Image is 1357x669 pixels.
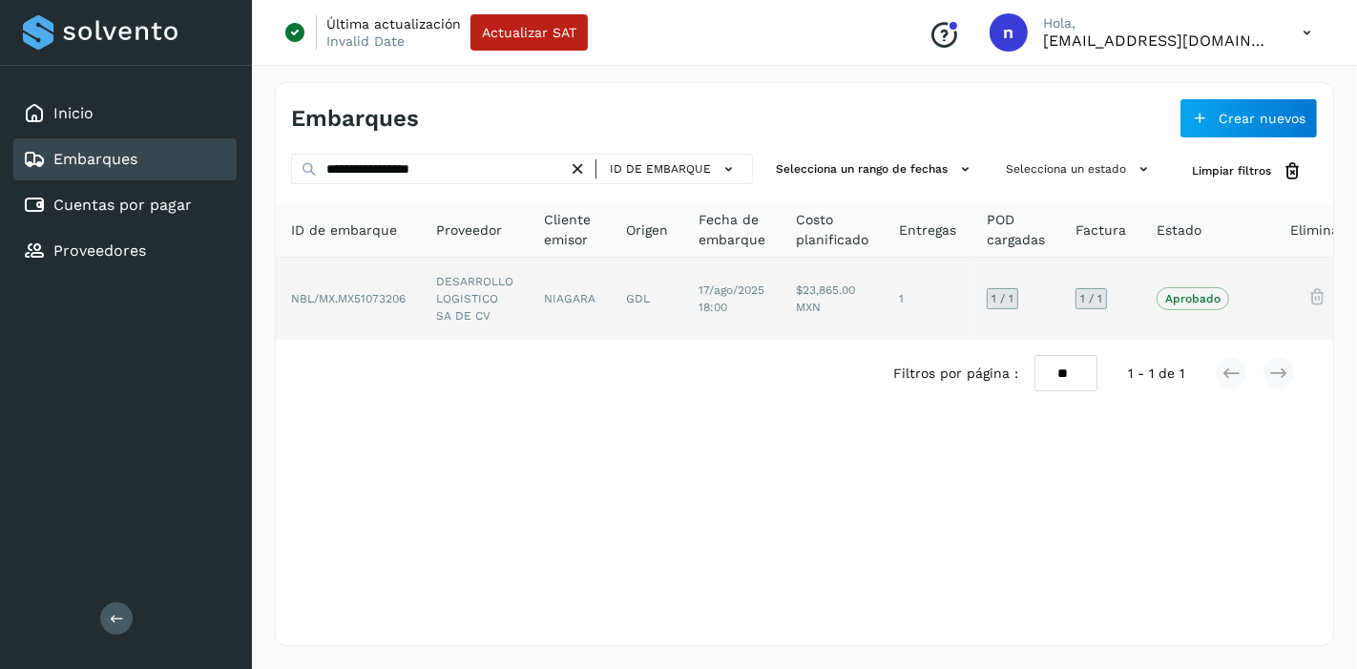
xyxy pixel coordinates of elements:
span: Costo planificado [796,210,868,250]
span: ID de embarque [291,220,397,240]
span: Crear nuevos [1219,112,1305,125]
span: Factura [1075,220,1126,240]
span: Filtros por página : [894,364,1019,384]
td: 1 [884,258,971,340]
button: Selecciona un rango de fechas [768,154,983,185]
td: $23,865.00 MXN [781,258,884,340]
div: Proveedores [13,230,237,272]
span: POD cargadas [987,210,1045,250]
td: DESARROLLO LOGISTICO SA DE CV [421,258,529,340]
button: Selecciona un estado [998,154,1161,185]
div: Cuentas por pagar [13,184,237,226]
p: Última actualización [326,15,461,32]
button: ID de embarque [604,156,744,183]
div: Inicio [13,93,237,135]
a: Embarques [53,150,137,168]
a: Cuentas por pagar [53,196,192,214]
span: Cliente emisor [544,210,595,250]
h4: Embarques [291,105,419,133]
span: 1 - 1 de 1 [1128,364,1184,384]
span: 17/ago/2025 18:00 [699,283,764,314]
span: ID de embarque [610,160,711,178]
span: Limpiar filtros [1192,162,1271,179]
p: Hola, [1043,15,1272,31]
p: Invalid Date [326,32,405,50]
span: Entregas [899,220,956,240]
button: Crear nuevos [1180,98,1318,138]
a: Inicio [53,104,94,122]
span: NBL/MX.MX51073206 [291,292,406,305]
span: Eliminar [1290,220,1345,240]
span: Origen [626,220,668,240]
button: Limpiar filtros [1177,154,1318,189]
td: GDL [611,258,683,340]
div: Embarques [13,138,237,180]
td: NIAGARA [529,258,611,340]
button: Actualizar SAT [470,14,588,51]
span: 1 / 1 [1080,293,1102,304]
p: Aprobado [1165,292,1221,305]
p: niagara+prod@solvento.mx [1043,31,1272,50]
span: Estado [1157,220,1201,240]
span: Fecha de embarque [699,210,765,250]
span: Actualizar SAT [482,26,576,39]
a: Proveedores [53,241,146,260]
span: Proveedor [436,220,502,240]
span: 1 / 1 [992,293,1013,304]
